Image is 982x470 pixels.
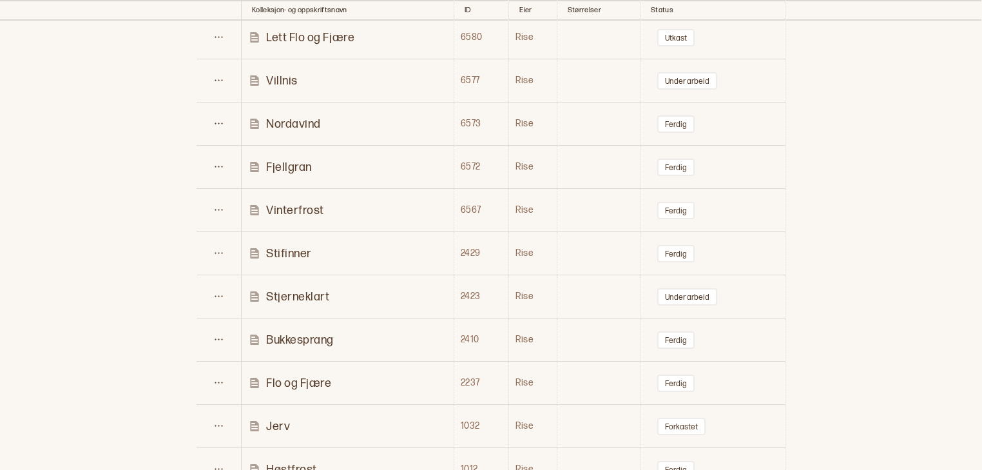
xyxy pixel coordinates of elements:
[509,275,557,318] td: Rise
[266,30,354,45] p: Lett Flo og Fjære
[454,318,509,362] td: 2410
[266,289,329,304] p: Stjerneklart
[454,103,509,146] td: 6573
[266,73,298,88] p: Villnis
[266,160,312,175] p: Fjellgran
[248,203,453,218] a: Vinterfrost
[266,333,334,348] p: Bukkesprang
[657,375,695,392] button: Ferdig
[266,419,290,434] p: Jerv
[248,246,453,261] a: Stifinner
[509,362,557,405] td: Rise
[509,103,557,146] td: Rise
[509,232,557,275] td: Rise
[248,73,453,88] a: Villnis
[454,232,509,275] td: 2429
[454,362,509,405] td: 2237
[657,202,695,219] button: Ferdig
[248,30,453,45] a: Lett Flo og Fjære
[509,59,557,103] td: Rise
[657,115,695,133] button: Ferdig
[657,331,695,349] button: Ferdig
[454,16,509,59] td: 6580
[509,189,557,232] td: Rise
[248,419,453,434] a: Jerv
[509,146,557,189] td: Rise
[454,405,509,448] td: 1032
[248,117,453,132] a: Nordavind
[266,117,321,132] p: Nordavind
[454,275,509,318] td: 2423
[248,160,453,175] a: Fjellgran
[248,376,453,391] a: Flo og Fjære
[657,72,717,90] button: Under arbeid
[248,333,453,348] a: Bukkesprang
[509,16,557,59] td: Rise
[509,405,557,448] td: Rise
[454,146,509,189] td: 6572
[657,159,695,176] button: Ferdig
[657,29,695,46] button: Utkast
[454,59,509,103] td: 6577
[266,203,324,218] p: Vinterfrost
[266,246,312,261] p: Stifinner
[657,245,695,262] button: Ferdig
[509,318,557,362] td: Rise
[657,418,706,435] button: Forkastet
[266,376,331,391] p: Flo og Fjære
[454,189,509,232] td: 6567
[248,289,453,304] a: Stjerneklart
[657,288,717,306] button: Under arbeid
